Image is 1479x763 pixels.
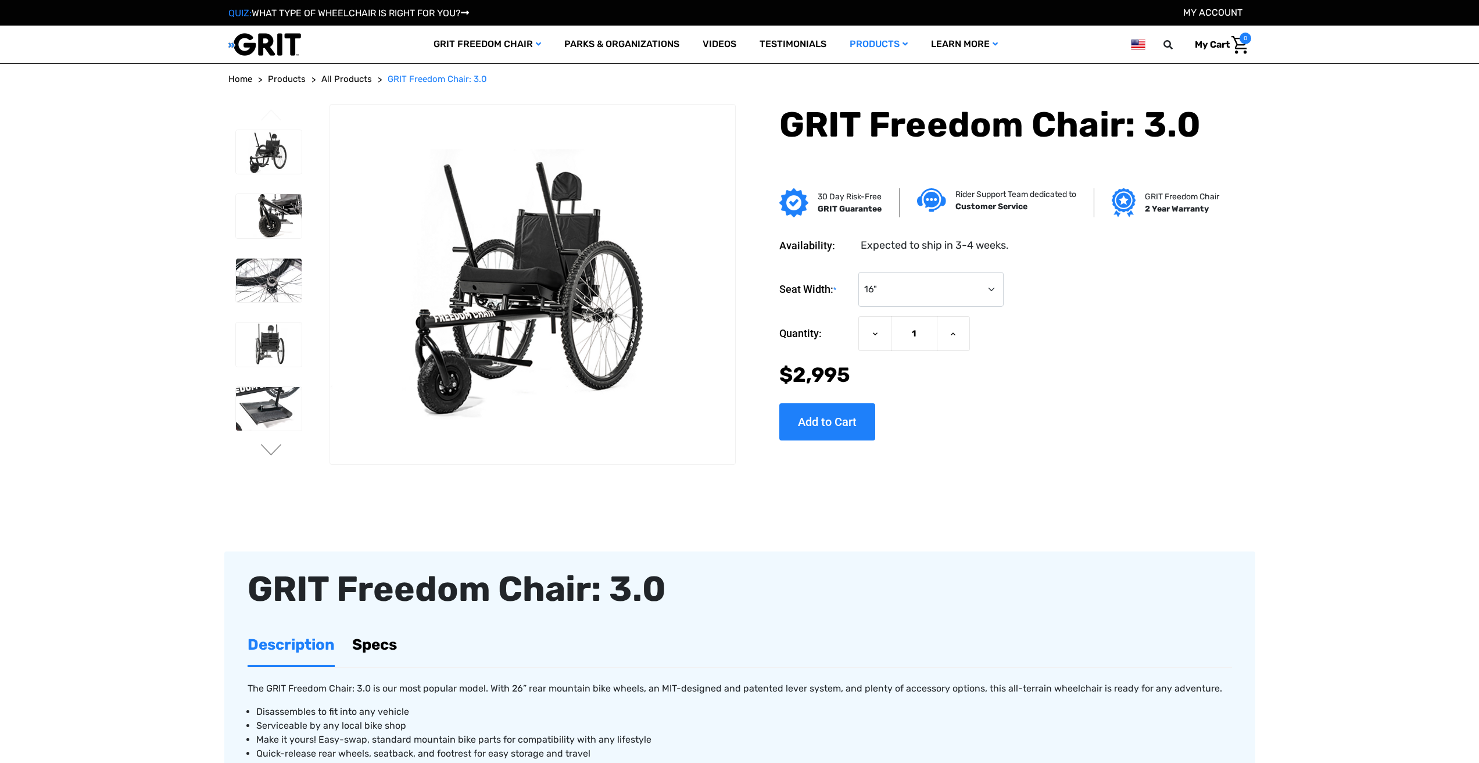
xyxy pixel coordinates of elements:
strong: 2 Year Warranty [1145,204,1209,214]
p: GRIT Freedom Chair [1145,191,1219,203]
img: us.png [1131,37,1145,52]
label: Quantity: [779,316,853,351]
label: Seat Width: [779,272,853,307]
span: Products [268,74,306,84]
img: GRIT Freedom Chair: 3.0 [236,130,302,174]
input: Add to Cart [779,403,875,440]
a: GRIT Freedom Chair [422,26,553,63]
img: GRIT Freedom Chair: 3.0 [236,387,302,431]
div: GRIT Freedom Chair: 3.0 [248,563,1232,615]
dt: Availability: [779,238,853,253]
a: GRIT Freedom Chair: 3.0 [388,73,487,86]
a: Account [1183,7,1242,18]
span: Quick-release rear wheels, seatback, and footrest for easy storage and travel [256,748,590,759]
p: Rider Support Team dedicated to [955,188,1076,200]
button: Go to slide 3 of 3 [259,109,284,123]
span: Home [228,74,252,84]
strong: Customer Service [955,202,1027,212]
a: QUIZ:WHAT TYPE OF WHEELCHAIR IS RIGHT FOR YOU? [228,8,469,19]
img: GRIT Freedom Chair: 3.0 [236,323,302,367]
button: Go to slide 2 of 3 [259,444,284,458]
a: Cart with 0 items [1186,33,1251,57]
a: Specs [352,625,397,665]
img: GRIT Freedom Chair: 3.0 [330,149,735,419]
a: Home [228,73,252,86]
img: Grit freedom [1112,188,1136,217]
img: GRIT All-Terrain Wheelchair and Mobility Equipment [228,33,301,56]
span: $2,995 [779,363,850,387]
nav: Breadcrumb [228,73,1251,86]
span: Serviceable by any local bike shop [256,720,406,731]
img: Customer service [917,188,946,212]
span: The GRIT Freedom Chair: 3.0 is our most popular model. With 26” rear mountain bike wheels, an MIT... [248,683,1222,694]
input: Search [1169,33,1186,57]
span: Disassembles to fit into any vehicle [256,706,409,717]
dd: Expected to ship in 3-4 weeks. [861,238,1009,253]
span: My Cart [1195,39,1230,50]
a: Videos [691,26,748,63]
p: 30 Day Risk-Free [818,191,882,203]
h1: GRIT Freedom Chair: 3.0 [779,104,1215,146]
a: Parks & Organizations [553,26,691,63]
span: Make it yours! Easy-swap, standard mountain bike parts for compatibility with any lifestyle [256,734,651,745]
img: GRIT Guarantee [779,188,808,217]
a: Testimonials [748,26,838,63]
strong: GRIT Guarantee [818,204,882,214]
a: All Products [321,73,372,86]
span: All Products [321,74,372,84]
a: Products [838,26,919,63]
span: 0 [1240,33,1251,44]
a: Description [248,625,335,665]
span: QUIZ: [228,8,252,19]
span: GRIT Freedom Chair: 3.0 [388,74,487,84]
img: Cart [1231,36,1248,54]
img: GRIT Freedom Chair: 3.0 [236,194,302,238]
a: Learn More [919,26,1009,63]
a: Products [268,73,306,86]
img: GRIT Freedom Chair: 3.0 [236,259,302,303]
